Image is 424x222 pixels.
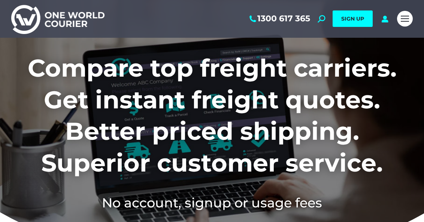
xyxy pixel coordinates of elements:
img: One World Courier [11,4,105,34]
a: SIGN UP [333,10,373,27]
h2: No account, signup or usage fees [11,194,413,212]
a: 1300 617 365 [248,14,310,24]
h1: Compare top freight carriers. Get instant freight quotes. Better priced shipping. Superior custom... [11,52,413,179]
a: Mobile menu icon [397,11,413,27]
span: SIGN UP [341,15,364,22]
